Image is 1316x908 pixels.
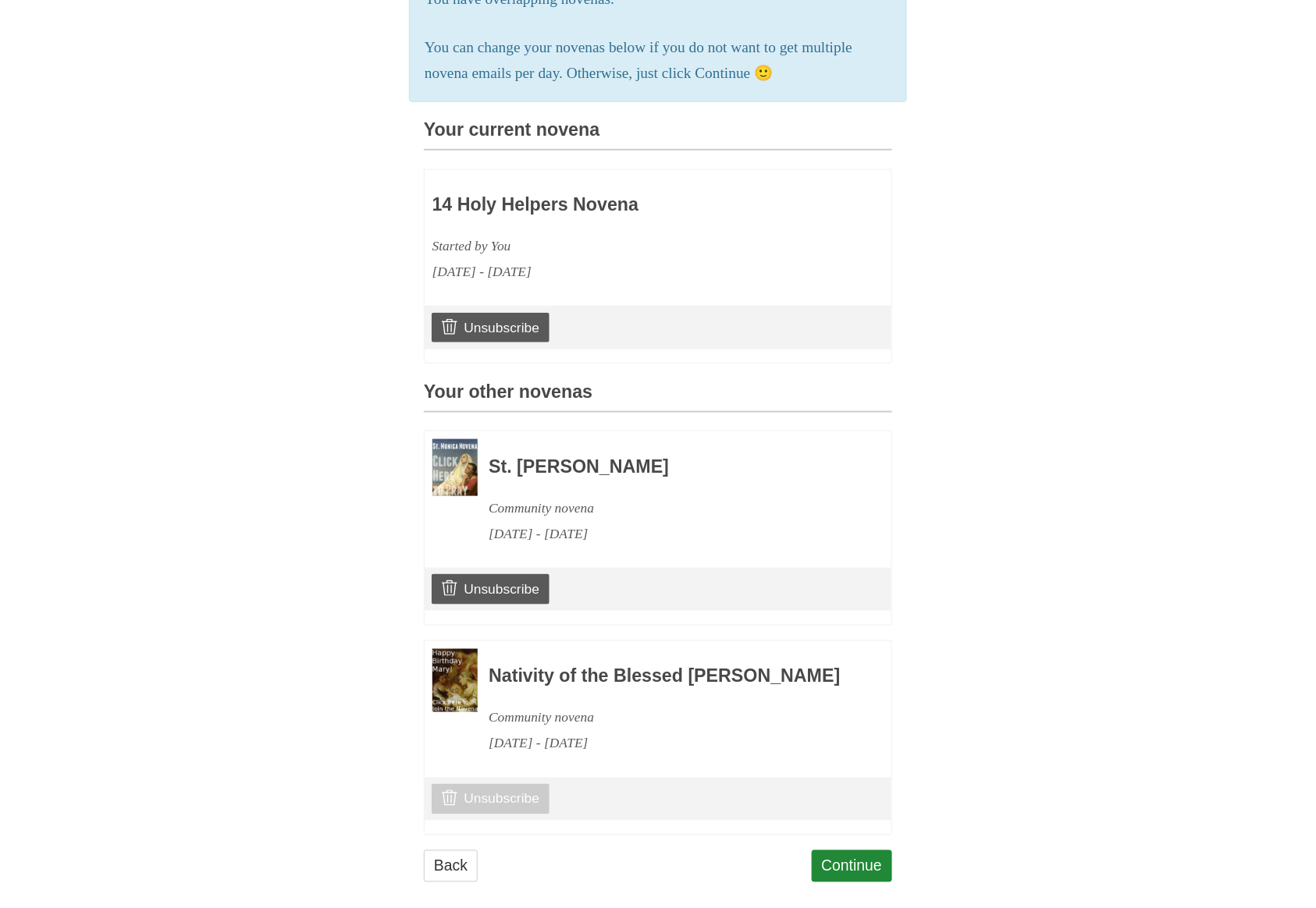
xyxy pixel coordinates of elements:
img: Novena image [432,649,478,713]
h3: Nativity of the Blessed [PERSON_NAME] [489,667,849,687]
a: Continue [812,850,893,882]
div: Community novena [489,705,849,731]
h3: St. [PERSON_NAME] [489,457,849,477]
a: Unsubscribe [432,784,550,814]
a: Unsubscribe [432,313,550,342]
div: [DATE] - [DATE] [432,259,793,285]
img: Novena image [432,439,478,496]
div: [DATE] - [DATE] [489,731,849,757]
a: Back [424,850,478,882]
a: Unsubscribe [432,574,550,604]
p: You can change your novenas below if you do not want to get multiple novena emails per day. Other... [425,35,891,87]
h3: 14 Holy Helpers Novena [432,195,793,215]
div: Community novena [489,495,849,521]
div: [DATE] - [DATE] [489,521,849,547]
h3: Your current novena [424,120,892,151]
h3: Your other novenas [424,382,892,413]
div: Started by You [432,233,793,259]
